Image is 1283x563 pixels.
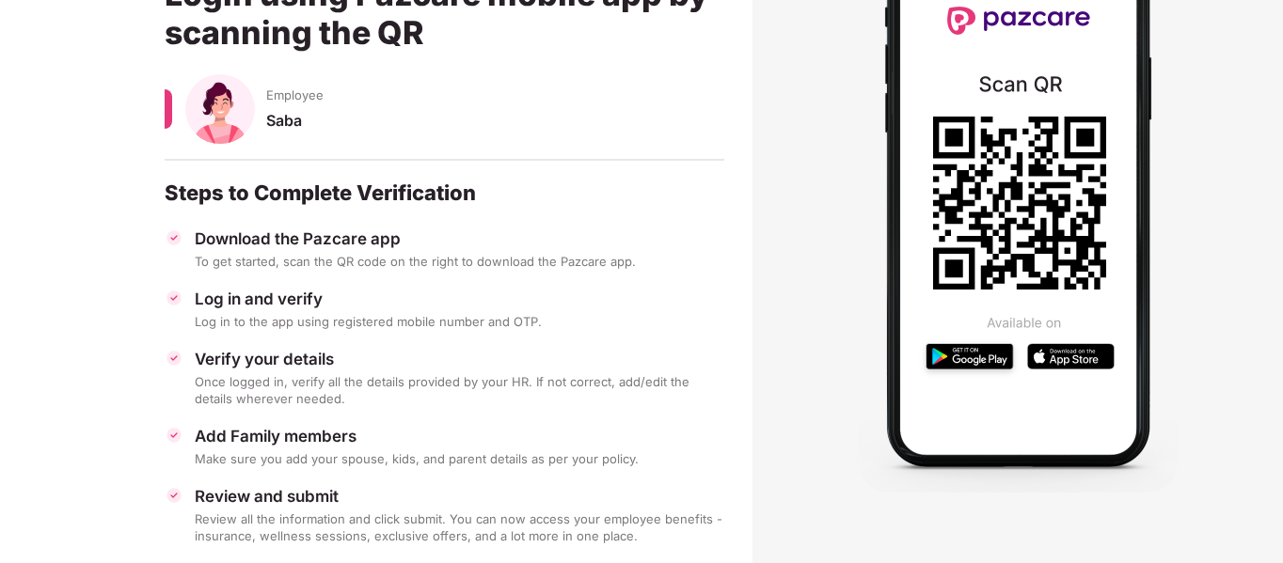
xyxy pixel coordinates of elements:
[195,426,724,446] div: Add Family members
[165,426,183,445] img: svg+xml;base64,PHN2ZyBpZD0iVGljay0zMngzMiIgeG1sbnM9Imh0dHA6Ly93d3cudzMub3JnLzIwMDAvc3ZnIiB3aWR0aD...
[195,253,724,270] div: To get started, scan the QR code on the right to download the Pazcare app.
[165,486,183,505] img: svg+xml;base64,PHN2ZyBpZD0iVGljay0zMngzMiIgeG1sbnM9Imh0dHA6Ly93d3cudzMub3JnLzIwMDAvc3ZnIiB3aWR0aD...
[266,111,724,148] div: Saba
[195,373,724,407] div: Once logged in, verify all the details provided by your HR. If not correct, add/edit the details ...
[195,349,724,369] div: Verify your details
[195,510,724,544] div: Review all the information and click submit. You can now access your employee benefits - insuranc...
[165,289,183,307] img: svg+xml;base64,PHN2ZyBpZD0iVGljay0zMngzMiIgeG1sbnM9Imh0dHA6Ly93d3cudzMub3JnLzIwMDAvc3ZnIiB3aWR0aD...
[195,313,724,330] div: Log in to the app using registered mobile number and OTP.
[266,86,324,103] span: Employee
[185,74,255,144] img: svg+xml;base64,PHN2ZyB4bWxucz0iaHR0cDovL3d3dy53My5vcmcvMjAwMC9zdmciIHhtbG5zOnhsaW5rPSJodHRwOi8vd3...
[195,486,724,507] div: Review and submit
[165,228,183,247] img: svg+xml;base64,PHN2ZyBpZD0iVGljay0zMngzMiIgeG1sbnM9Imh0dHA6Ly93d3cudzMub3JnLzIwMDAvc3ZnIiB3aWR0aD...
[195,289,724,309] div: Log in and verify
[195,228,724,249] div: Download the Pazcare app
[195,450,724,467] div: Make sure you add your spouse, kids, and parent details as per your policy.
[165,180,724,206] div: Steps to Complete Verification
[165,349,183,368] img: svg+xml;base64,PHN2ZyBpZD0iVGljay0zMngzMiIgeG1sbnM9Imh0dHA6Ly93d3cudzMub3JnLzIwMDAvc3ZnIiB3aWR0aD...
